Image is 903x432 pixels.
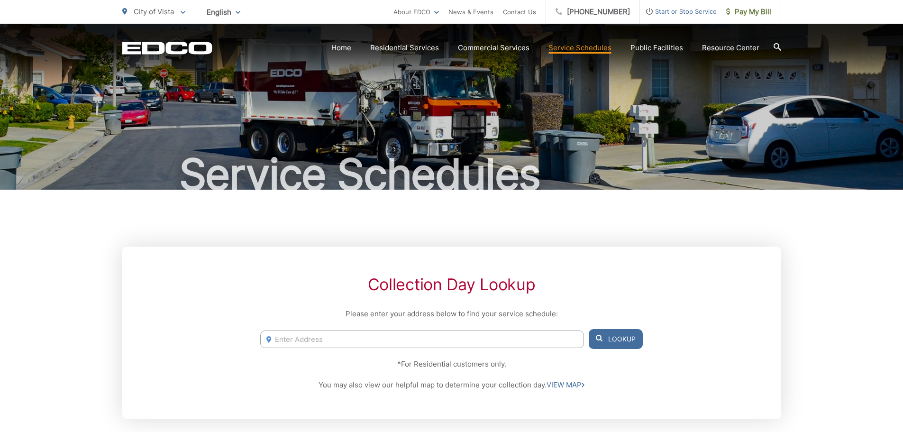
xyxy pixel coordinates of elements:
span: Pay My Bill [726,6,771,18]
h2: Collection Day Lookup [260,275,642,294]
a: Home [331,42,351,54]
a: Service Schedules [548,42,611,54]
span: English [200,4,247,20]
p: Please enter your address below to find your service schedule: [260,308,642,320]
a: VIEW MAP [547,379,584,391]
input: Enter Address [260,331,584,348]
h1: Service Schedules [122,151,781,198]
p: You may also view our helpful map to determine your collection day. [260,379,642,391]
a: Residential Services [370,42,439,54]
a: Commercial Services [458,42,529,54]
a: Public Facilities [630,42,683,54]
a: News & Events [448,6,493,18]
a: About EDCO [393,6,439,18]
p: *For Residential customers only. [260,358,642,370]
a: EDCD logo. Return to the homepage. [122,41,212,55]
button: Lookup [589,329,643,349]
a: Contact Us [503,6,536,18]
a: Resource Center [702,42,759,54]
span: City of Vista [134,7,174,16]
